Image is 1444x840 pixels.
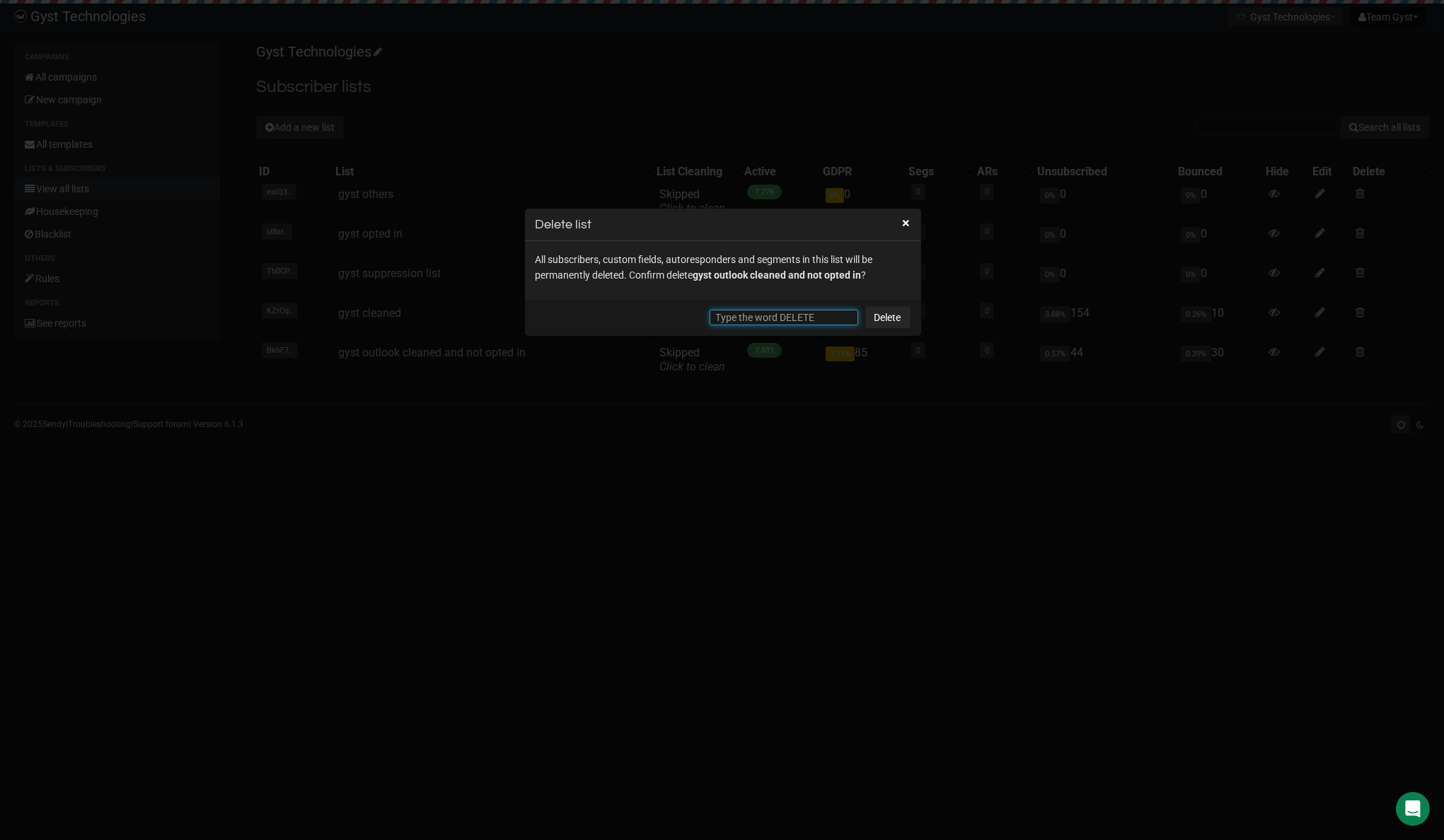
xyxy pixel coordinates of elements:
span: gyst outlook cleaned and not opted in [693,269,862,281]
p: All subscribers, custom fields, autoresponders and segments in this list will be permanently dele... [536,252,911,283]
input: Type the word DELETE [710,310,858,325]
button: × [903,216,911,229]
div: Open Intercom Messenger [1396,792,1430,826]
a: Delete [865,306,911,329]
h3: Delete list [536,215,911,234]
